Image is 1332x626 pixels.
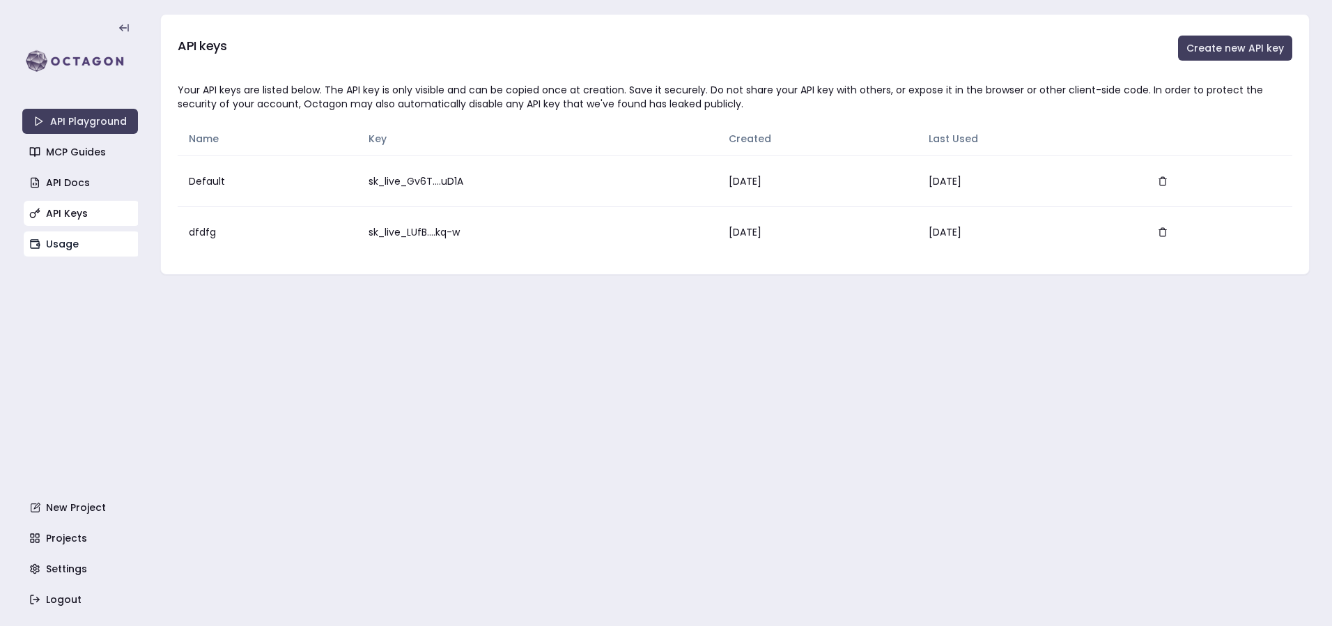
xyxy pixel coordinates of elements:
[22,109,138,134] a: API Playground
[24,201,139,226] a: API Keys
[24,526,139,551] a: Projects
[1178,36,1292,61] button: Create new API key
[24,170,139,195] a: API Docs
[718,122,917,155] th: Created
[178,36,226,56] h3: API keys
[24,556,139,581] a: Settings
[357,206,718,257] td: sk_live_LUfB....kq-w
[22,47,138,75] img: logo-rect-yK7x_WSZ.svg
[24,495,139,520] a: New Project
[917,206,1138,257] td: [DATE]
[178,122,357,155] th: Name
[178,206,357,257] td: dfdfg
[24,231,139,257] a: Usage
[178,155,357,206] td: Default
[357,122,718,155] th: Key
[917,122,1138,155] th: Last Used
[357,155,718,206] td: sk_live_Gv6T....uD1A
[718,206,917,257] td: [DATE]
[24,139,139,165] a: MCP Guides
[24,587,139,612] a: Logout
[718,155,917,206] td: [DATE]
[917,155,1138,206] td: [DATE]
[178,83,1292,111] div: Your API keys are listed below. The API key is only visible and can be copied once at creation. S...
